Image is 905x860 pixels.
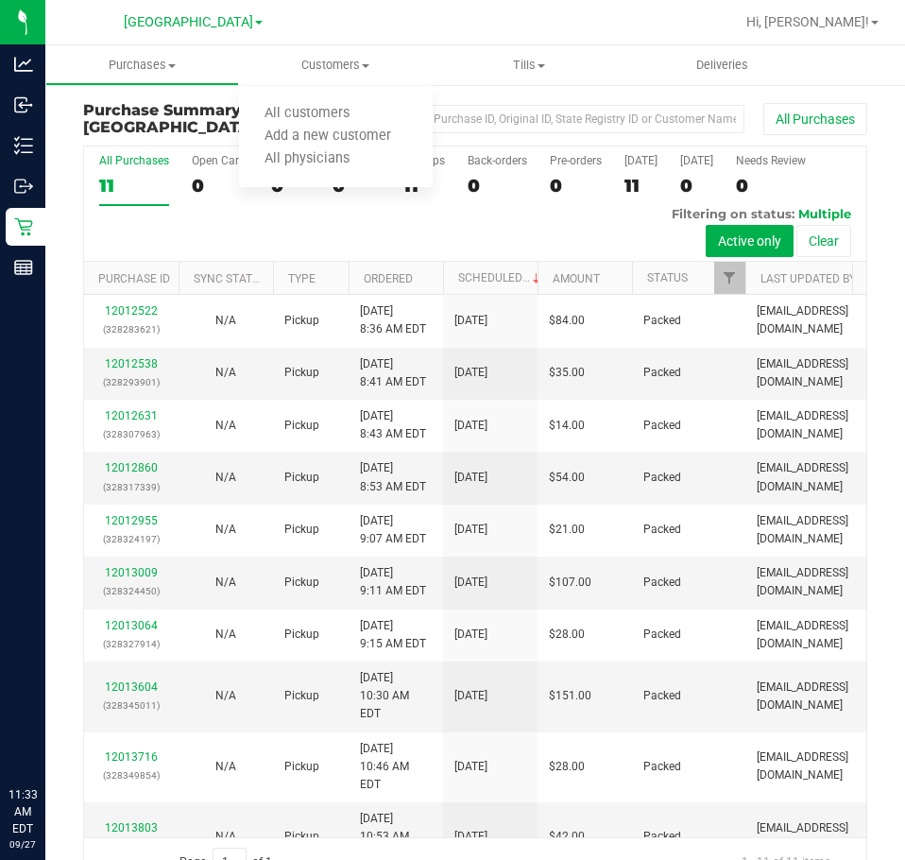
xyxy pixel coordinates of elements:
span: [DATE] [454,758,487,776]
div: 11 [99,175,169,197]
a: Last Updated By [760,272,856,285]
span: [DATE] [454,687,487,705]
div: Back-orders [468,154,527,167]
a: 12013604 [105,680,158,694]
button: N/A [215,758,236,776]
span: Pickup [284,417,319,435]
span: Customers [239,57,433,74]
span: $28.00 [549,626,585,644]
p: (328324197) [95,530,167,548]
span: Not Applicable [215,314,236,327]
span: [DATE] [454,469,487,487]
button: N/A [215,364,236,382]
p: (328293901) [95,373,167,391]
a: 12013009 [105,566,158,579]
span: [DATE] [454,417,487,435]
a: Ordered [364,272,413,285]
span: Multiple [798,206,851,221]
div: Pre-orders [550,154,602,167]
a: Filter [714,262,745,294]
span: Packed [643,758,681,776]
a: Scheduled [458,271,544,284]
a: 12012860 [105,461,158,474]
a: 12013803 [105,821,158,834]
span: $35.00 [549,364,585,382]
span: Packed [643,417,681,435]
p: (328327914) [95,635,167,653]
span: [DATE] 8:41 AM EDT [360,355,426,391]
span: Hi, [PERSON_NAME]! [746,14,869,29]
div: Needs Review [736,154,806,167]
p: (328324450) [95,582,167,600]
div: 0 [680,175,713,197]
button: Clear [796,225,851,257]
p: (328317339) [95,478,167,496]
span: Packed [643,312,681,330]
button: N/A [215,417,236,435]
span: Packed [643,687,681,705]
span: Not Applicable [215,760,236,773]
span: Not Applicable [215,830,236,843]
a: 12013064 [105,619,158,632]
a: Tills [433,45,626,85]
span: Packed [643,469,681,487]
a: Amount [553,272,600,285]
span: Pickup [284,687,319,705]
span: Pickup [284,574,319,592]
inline-svg: Outbound [14,177,33,196]
span: $28.00 [549,758,585,776]
iframe: Resource center [19,709,76,765]
span: Not Applicable [215,366,236,379]
div: Open Carts [192,154,248,167]
span: [DATE] [454,626,487,644]
p: 11:33 AM EDT [9,786,37,837]
span: $84.00 [549,312,585,330]
span: Pickup [284,626,319,644]
inline-svg: Inventory [14,136,33,155]
inline-svg: Retail [14,217,33,236]
p: (328345011) [95,697,167,714]
div: 0 [468,175,527,197]
span: [DATE] [454,574,487,592]
button: N/A [215,312,236,330]
h3: Purchase Summary: [83,102,345,135]
a: Purchase ID [98,272,170,285]
span: Pickup [284,758,319,776]
button: N/A [215,687,236,705]
a: Customers All customers Add a new customer All physicians [239,45,433,85]
a: 12012522 [105,304,158,318]
a: Sync Status [194,272,266,285]
span: [DATE] 8:43 AM EDT [360,407,426,443]
button: N/A [215,521,236,539]
span: Packed [643,626,681,644]
inline-svg: Inbound [14,95,33,114]
span: Pickup [284,364,319,382]
p: 09/27 [9,837,37,851]
span: Not Applicable [215,523,236,536]
span: $42.00 [549,828,585,846]
a: Type [288,272,316,285]
a: Status [647,271,688,284]
button: Active only [706,225,794,257]
span: [GEOGRAPHIC_DATA] [83,118,256,136]
span: Not Applicable [215,419,236,432]
span: Pickup [284,828,319,846]
span: Packed [643,574,681,592]
inline-svg: Analytics [14,55,33,74]
span: [DATE] [454,364,487,382]
div: 0 [192,175,248,197]
span: $14.00 [549,417,585,435]
span: All physicians [239,151,375,167]
span: $107.00 [549,574,591,592]
div: 0 [550,175,602,197]
span: Filtering on status: [672,206,794,221]
span: [DATE] 8:36 AM EDT [360,302,426,338]
span: Not Applicable [215,471,236,484]
span: [DATE] 10:46 AM EDT [360,740,432,795]
div: [DATE] [680,154,713,167]
span: [DATE] [454,312,487,330]
span: $151.00 [549,687,591,705]
a: Purchases [45,45,239,85]
button: N/A [215,626,236,644]
p: (328283621) [95,320,167,338]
